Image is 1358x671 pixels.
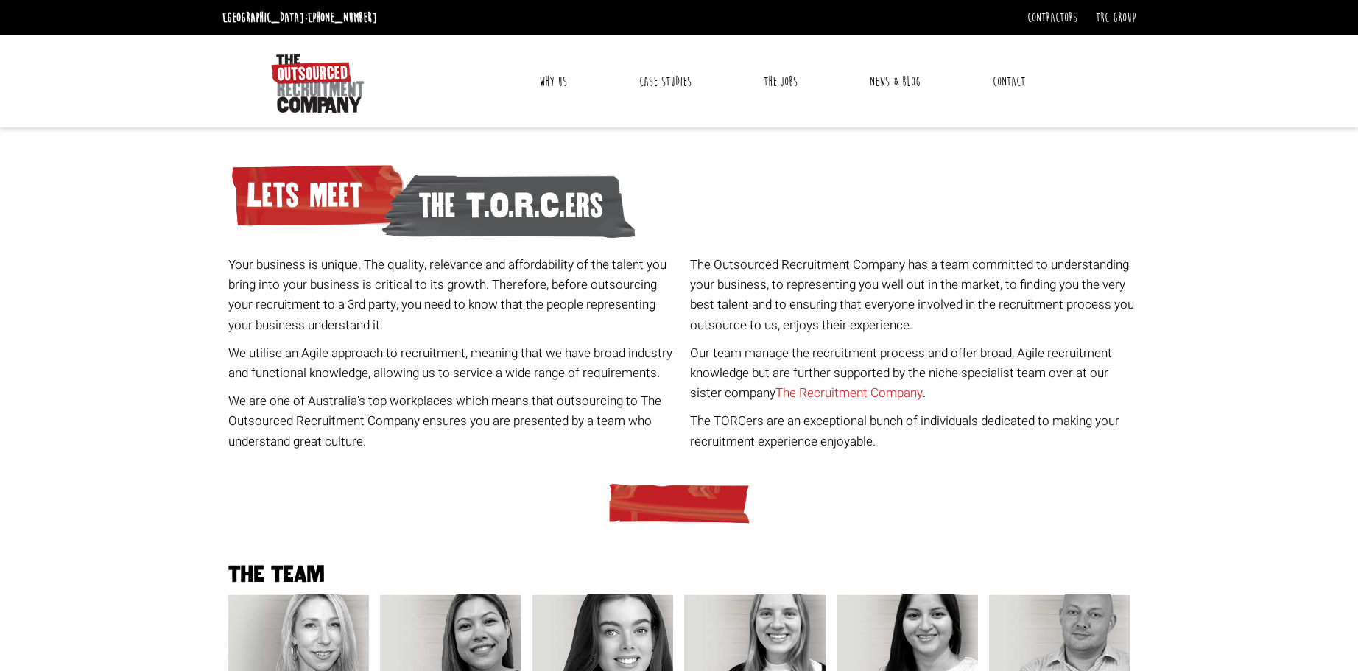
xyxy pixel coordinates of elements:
a: Contractors [1027,10,1077,26]
a: Contact [982,63,1036,100]
p: Our team manage the recruitment process and offer broad, Agile recruitment knowledge but are furt... [690,343,1141,404]
a: Why Us [528,63,578,100]
p: Your business is unique. The quality, relevance and affordability of the talent you bring into yo... [228,255,680,335]
a: News & Blog [859,63,932,100]
p: The TORCers are an exceptional bunch of individuals dedicated to making your recruitment experien... [690,411,1141,451]
p: The Outsourced Recruitment Company has a team committed to understanding your business, to repres... [690,255,1141,335]
p: We are one of Australia's top workplaces which means that outsourcing to The Outsourced Recruitme... [228,391,680,452]
a: The Jobs [753,63,809,100]
img: The Outsourced Recruitment Company [271,54,364,113]
a: [PHONE_NUMBER] [308,10,377,26]
h2: The team [222,563,1136,586]
p: We utilise an Agile approach to recruitment, meaning that we have broad industry and functional k... [228,343,680,383]
li: [GEOGRAPHIC_DATA]: [219,6,381,29]
a: TRC Group [1096,10,1136,26]
a: The Recruitment Company [775,384,923,402]
a: Case Studies [628,63,703,100]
